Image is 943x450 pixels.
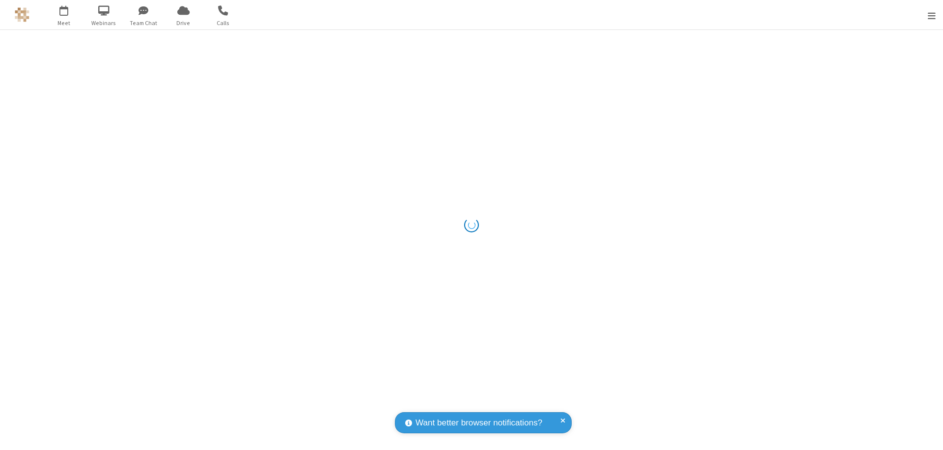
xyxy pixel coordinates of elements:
[85,19,122,28] span: Webinars
[46,19,83,28] span: Meet
[205,19,242,28] span: Calls
[165,19,202,28] span: Drive
[416,417,542,429] span: Want better browser notifications?
[15,7,29,22] img: QA Selenium DO NOT DELETE OR CHANGE
[125,19,162,28] span: Team Chat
